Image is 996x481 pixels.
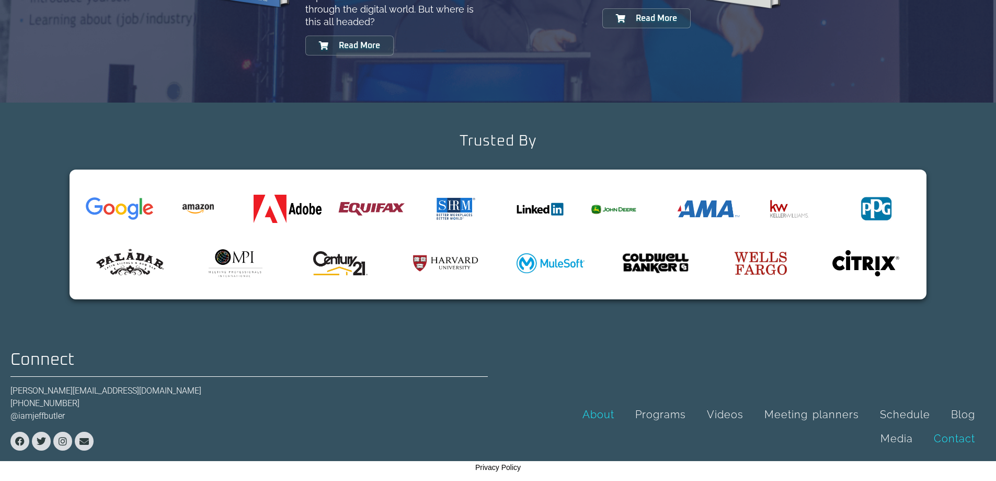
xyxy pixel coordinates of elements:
[923,427,986,451] a: Contact
[869,402,941,427] a: Schedule
[10,398,79,408] a: [PHONE_NUMBER]
[305,36,394,55] a: Read More
[696,402,754,427] a: Videos
[10,411,65,421] a: @iamjeffbutler
[625,402,696,427] a: Programs
[460,134,536,149] h2: Trusted By
[941,402,986,427] a: Blog
[870,427,923,451] a: Media
[636,14,677,23] span: Read More
[571,402,986,451] nav: Menu
[10,352,488,368] h2: Connect
[475,463,521,472] a: Privacy Policy
[339,41,380,50] span: Read More
[572,402,625,427] a: About
[754,402,869,427] a: Meeting planners
[10,386,201,396] a: [PERSON_NAME][EMAIL_ADDRESS][DOMAIN_NAME]
[602,8,691,28] a: Read More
